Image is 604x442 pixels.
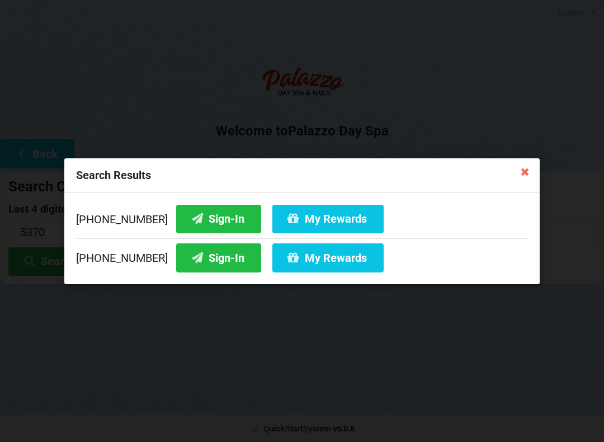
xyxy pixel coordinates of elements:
div: [PHONE_NUMBER] [76,204,528,238]
button: Sign-In [176,204,261,233]
div: [PHONE_NUMBER] [76,238,528,272]
div: Search Results [64,158,540,193]
button: Sign-In [176,243,261,272]
button: My Rewards [272,243,384,272]
button: My Rewards [272,204,384,233]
